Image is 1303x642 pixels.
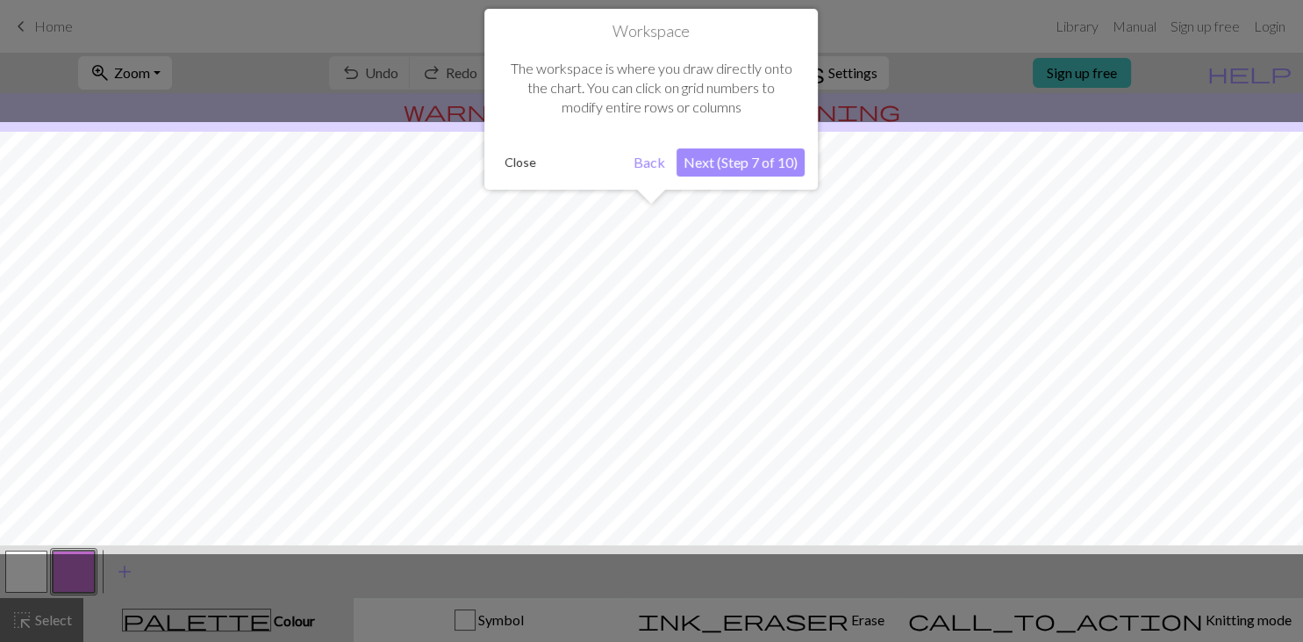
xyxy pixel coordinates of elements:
button: Back [626,148,672,177]
button: Next (Step 7 of 10) [677,148,805,177]
div: The workspace is where you draw directly onto the chart. You can click on grid numbers to modify ... [498,41,805,135]
div: Workspace [484,9,818,190]
h1: Workspace [498,22,805,41]
button: Close [498,149,543,176]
